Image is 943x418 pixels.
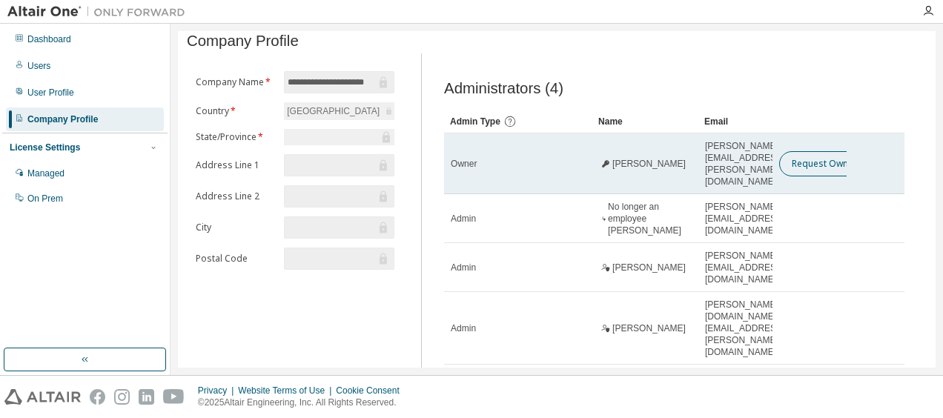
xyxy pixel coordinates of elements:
[779,151,904,176] button: Request Owner Change
[196,159,275,171] label: Address Line 1
[451,262,476,273] span: Admin
[444,80,563,97] span: Administrators (4)
[705,140,784,188] span: [PERSON_NAME][EMAIL_ADDRESS][PERSON_NAME][DOMAIN_NAME]
[705,250,784,285] span: [PERSON_NAME][EMAIL_ADDRESS][DOMAIN_NAME]
[196,253,275,265] label: Postal Code
[451,322,476,334] span: Admin
[450,116,500,127] span: Admin Type
[451,213,476,225] span: Admin
[90,389,105,405] img: facebook.svg
[196,190,275,202] label: Address Line 2
[705,299,784,358] span: [PERSON_NAME][DOMAIN_NAME][EMAIL_ADDRESS][PERSON_NAME][DOMAIN_NAME]
[27,167,64,179] div: Managed
[612,262,686,273] span: [PERSON_NAME]
[187,33,299,50] span: Company Profile
[198,385,238,397] div: Privacy
[27,113,98,125] div: Company Profile
[139,389,154,405] img: linkedin.svg
[704,110,767,133] div: Email
[612,322,686,334] span: [PERSON_NAME]
[238,385,336,397] div: Website Terms of Use
[27,60,50,72] div: Users
[196,76,275,88] label: Company Name
[27,193,63,205] div: On Prem
[7,4,193,19] img: Altair One
[10,142,80,153] div: License Settings
[27,87,74,99] div: User Profile
[285,103,382,119] div: [GEOGRAPHIC_DATA]
[608,201,692,236] span: No longer an employee [PERSON_NAME]
[284,102,394,120] div: [GEOGRAPHIC_DATA]
[612,158,686,170] span: [PERSON_NAME]
[163,389,185,405] img: youtube.svg
[198,397,408,409] p: © 2025 Altair Engineering, Inc. All Rights Reserved.
[196,222,275,233] label: City
[705,201,784,236] span: [PERSON_NAME][EMAIL_ADDRESS][DOMAIN_NAME]
[27,33,71,45] div: Dashboard
[4,389,81,405] img: altair_logo.svg
[114,389,130,405] img: instagram.svg
[336,385,408,397] div: Cookie Consent
[598,110,692,133] div: Name
[196,105,275,117] label: Country
[451,158,477,170] span: Owner
[196,131,275,143] label: State/Province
